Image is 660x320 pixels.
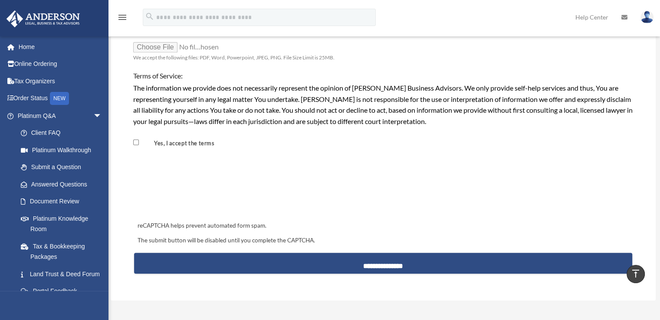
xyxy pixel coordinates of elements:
[640,11,653,23] img: User Pic
[6,72,115,90] a: Tax Organizers
[134,235,632,246] div: The submit button will be disabled until you complete the CAPTCHA.
[50,92,69,105] div: NEW
[6,107,115,124] a: Platinum Q&Aarrow_drop_down
[12,159,115,176] a: Submit a Question
[93,107,111,125] span: arrow_drop_down
[627,265,645,283] a: vertical_align_top
[141,140,218,148] label: Yes, I accept the terms
[117,12,128,23] i: menu
[12,238,115,265] a: Tax & Bookkeeping Packages
[4,10,82,27] img: Anderson Advisors Platinum Portal
[6,90,115,108] a: Order StatusNEW
[12,193,111,210] a: Document Review
[12,124,115,142] a: Client FAQ
[133,71,633,81] h4: Terms of Service:
[12,283,115,300] a: Portal Feedback
[12,210,115,238] a: Platinum Knowledge Room
[630,268,641,279] i: vertical_align_top
[117,15,128,23] a: menu
[134,221,632,231] div: reCAPTCHA helps prevent automated form spam.
[133,54,335,61] span: We accept the following files: PDF, Word, Powerpoint, JPEG, PNG. File Size Limit is 25MB.
[12,265,115,283] a: Land Trust & Deed Forum
[12,176,115,193] a: Answered Questions
[133,82,633,127] div: The information we provide does not necessarily represent the opinion of [PERSON_NAME] Business A...
[6,56,115,73] a: Online Ordering
[145,12,154,21] i: search
[12,141,115,159] a: Platinum Walkthrough
[135,170,267,203] iframe: reCAPTCHA
[6,38,115,56] a: Home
